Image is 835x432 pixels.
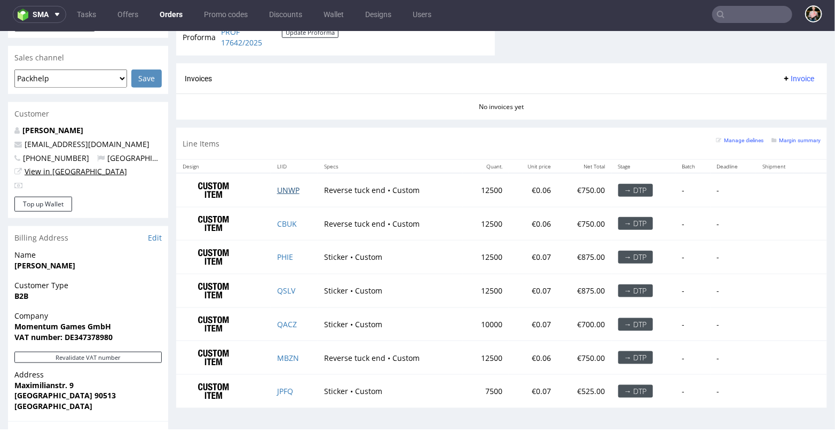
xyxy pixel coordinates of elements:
[612,128,675,142] th: Stage
[618,253,653,266] div: → DTP
[509,209,557,243] td: €0.07
[564,254,605,265] p: €875.00
[187,179,240,206] img: ico-item-custom-a8f9c3db6a5631ce2f509e228e8b95abde266dc4376634de7b166047de09ff05.png
[97,121,182,132] span: [GEOGRAPHIC_DATA]
[271,128,318,142] th: LIID
[618,287,653,299] div: → DTP
[318,128,463,142] th: Specs
[564,220,605,231] p: €875.00
[111,6,145,23] a: Offers
[187,313,240,340] img: ico-item-custom-a8f9c3db6a5631ce2f509e228e8b95abde266dc4376634de7b166047de09ff05.png
[14,290,111,300] strong: Momentum Games GmbH
[14,229,75,239] strong: [PERSON_NAME]
[277,220,293,230] a: PHIE
[14,259,28,269] strong: B2B
[806,6,821,21] img: Marta Tomaszewska
[564,288,605,298] p: €700.00
[675,343,711,376] td: -
[131,38,162,56] input: Save
[14,369,92,380] strong: [GEOGRAPHIC_DATA]
[8,390,168,414] div: Shipping Address
[756,128,804,142] th: Shipment
[198,6,254,23] a: Promo codes
[318,142,463,175] td: Reverse tuck end • Custom
[564,321,605,332] p: €750.00
[564,187,605,198] p: €750.00
[277,187,297,197] a: CBUK
[263,6,309,23] a: Discounts
[318,175,463,209] td: Reverse tuck end • Custom
[711,175,757,209] td: -
[187,246,240,273] img: ico-item-custom-a8f9c3db6a5631ce2f509e228e8b95abde266dc4376634de7b166047de09ff05.png
[463,310,509,343] td: 12500
[14,338,162,349] span: Address
[463,175,509,209] td: 12500
[14,279,162,290] span: Company
[463,209,509,243] td: 12500
[13,6,66,23] button: sma
[14,320,162,331] button: Revalidate VAT number
[618,152,653,165] div: → DTP
[618,320,653,333] div: → DTP
[711,310,757,343] td: -
[675,209,711,243] td: -
[675,276,711,310] td: -
[14,359,116,369] strong: [GEOGRAPHIC_DATA] 90513
[564,153,605,164] p: €750.00
[187,145,240,172] img: ico-item-custom-a8f9c3db6a5631ce2f509e228e8b95abde266dc4376634de7b166047de09ff05.png
[711,343,757,376] td: -
[318,276,463,310] td: Sticker • Custom
[463,343,509,376] td: 7500
[14,121,89,132] span: [PHONE_NUMBER]
[675,128,711,142] th: Batch
[618,219,653,232] div: → DTP
[675,310,711,343] td: -
[318,243,463,276] td: Sticker • Custom
[277,354,293,365] a: JPFQ
[463,276,509,310] td: 10000
[711,243,757,276] td: -
[25,107,149,118] a: [EMAIL_ADDRESS][DOMAIN_NAME]
[318,343,463,376] td: Sticker • Custom
[187,280,240,306] img: ico-item-custom-a8f9c3db6a5631ce2f509e228e8b95abde266dc4376634de7b166047de09ff05.png
[14,249,162,259] span: Customer Type
[618,186,653,198] div: → DTP
[778,41,818,53] button: Invoice
[782,43,814,51] span: Invoice
[14,349,74,359] strong: Maximilianstr. 9
[711,276,757,310] td: -
[463,243,509,276] td: 12500
[70,6,103,23] a: Tasks
[675,243,711,276] td: -
[509,243,557,276] td: €0.07
[14,300,113,311] strong: VAT number: DE347378980
[176,62,827,80] div: No invoices yet
[22,94,83,104] a: [PERSON_NAME]
[277,321,299,331] a: MBZN
[277,254,295,264] a: QSLV
[557,128,612,142] th: Net Total
[509,175,557,209] td: €0.06
[509,343,557,376] td: €0.07
[463,128,509,142] th: Quant.
[359,6,398,23] a: Designs
[771,106,821,112] small: Margin summary
[509,310,557,343] td: €0.06
[318,310,463,343] td: Reverse tuck end • Custom
[711,142,757,175] td: -
[25,135,127,145] a: View in [GEOGRAPHIC_DATA]
[406,6,438,23] a: Users
[509,142,557,175] td: €0.06
[618,353,653,366] div: → DTP
[176,96,827,128] div: Line Items
[317,6,350,23] a: Wallet
[509,128,557,142] th: Unit price
[33,11,49,18] span: sma
[187,346,240,373] img: ico-item-custom-a8f9c3db6a5631ce2f509e228e8b95abde266dc4376634de7b166047de09ff05.png
[277,288,297,298] a: QACZ
[675,142,711,175] td: -
[711,209,757,243] td: -
[18,9,33,21] img: logo
[675,175,711,209] td: -
[8,71,168,94] div: Customer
